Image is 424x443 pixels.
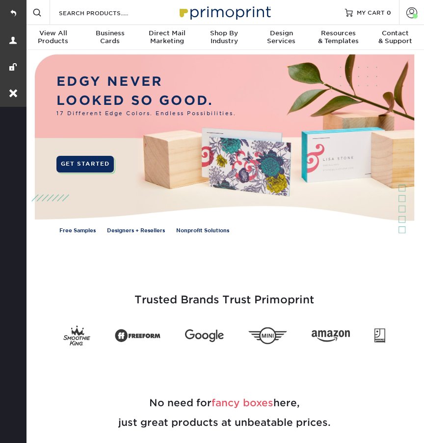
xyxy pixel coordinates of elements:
span: 0 [387,9,391,16]
div: Products [25,29,81,45]
a: BusinessCards [81,25,138,51]
span: Business [81,29,138,37]
a: Free Samples [59,227,96,235]
span: Contact [367,29,424,37]
span: Resources [310,29,367,37]
span: Design [253,29,310,37]
img: Amazon [312,330,350,342]
a: Direct MailMarketing [139,25,196,51]
span: View All [25,29,81,37]
div: Cards [81,29,138,45]
img: Goodwill [374,328,385,343]
div: & Support [367,29,424,45]
div: Industry [196,29,253,45]
p: LOOKED SO GOOD. [56,91,236,110]
a: DesignServices [253,25,310,51]
div: Marketing [139,29,196,45]
span: Shop By [196,29,253,37]
p: EDGY NEVER [56,72,236,91]
img: Google [185,329,224,342]
span: 17 Different Edge Colors. Endless Possibilities. [56,110,236,118]
input: SEARCH PRODUCTS..... [58,7,154,19]
img: Primoprint [175,1,273,23]
a: Contact& Support [367,25,424,51]
img: Freeform [115,326,160,346]
div: & Templates [310,29,367,45]
a: Shop ByIndustry [196,25,253,51]
img: Smoothie King [63,325,90,345]
span: MY CART [357,8,385,17]
a: Resources& Templates [310,25,367,51]
div: Services [253,29,310,45]
span: fancy boxes [212,397,273,409]
a: GET STARTED [56,156,114,172]
h3: Trusted Brands Trust Primoprint [32,270,417,318]
img: Mini [248,327,287,345]
span: Direct Mail [139,29,196,37]
a: Nonprofit Solutions [176,227,229,235]
a: View AllProducts [25,25,81,51]
a: Designers + Resellers [107,227,165,235]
